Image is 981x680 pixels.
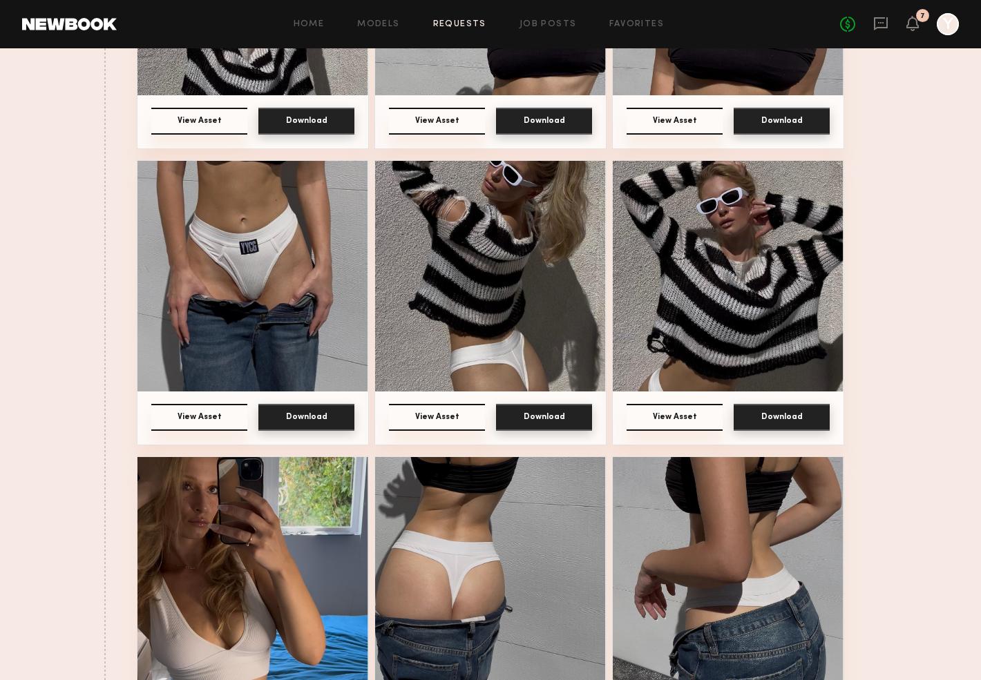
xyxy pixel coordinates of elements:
[496,404,592,431] button: Download
[613,161,844,391] img: Asset
[734,404,830,431] button: Download
[357,20,399,29] a: Models
[151,404,247,431] button: View Asset
[627,108,723,135] button: View Asset
[151,108,247,135] button: View Asset
[433,20,486,29] a: Requests
[294,20,325,29] a: Home
[496,108,592,135] button: Download
[734,108,830,135] button: Download
[609,20,664,29] a: Favorites
[137,161,368,391] img: Asset
[389,404,485,431] button: View Asset
[389,108,485,135] button: View Asset
[520,20,577,29] a: Job Posts
[258,404,354,431] button: Download
[920,12,925,20] div: 7
[258,108,354,135] button: Download
[375,161,606,391] img: Asset
[627,404,723,431] button: View Asset
[937,13,959,35] a: Y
